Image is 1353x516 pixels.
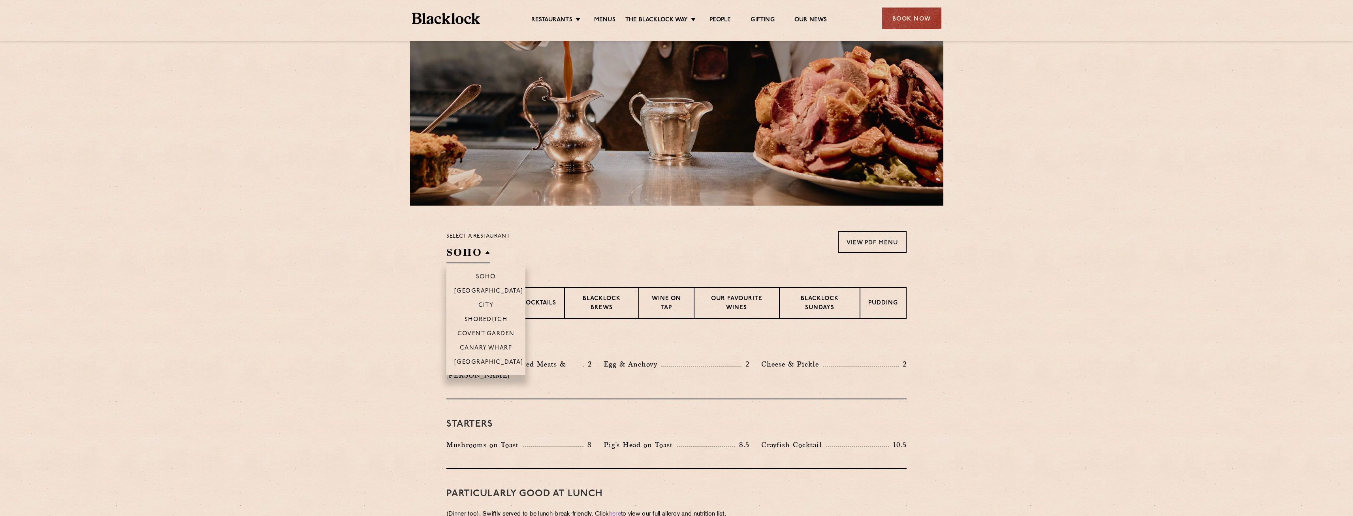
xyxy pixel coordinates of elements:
p: 2 [584,359,592,369]
p: Soho [476,274,496,282]
p: Wine on Tap [647,295,686,313]
p: Egg & Anchovy [604,359,661,370]
p: Canary Wharf [460,345,512,353]
h3: PARTICULARLY GOOD AT LUNCH [446,489,907,499]
a: The Blacklock Way [625,16,688,25]
h3: Pre Chop Bites [446,338,907,349]
p: City [478,302,494,310]
p: Cheese & Pickle [761,359,823,370]
p: 2 [899,359,907,369]
p: 2 [741,359,749,369]
p: 8 [583,440,592,450]
p: Covent Garden [457,331,515,338]
a: People [709,16,731,25]
p: Our favourite wines [702,295,771,313]
p: Cocktails [521,299,556,309]
p: Crayfish Cocktail [761,439,826,450]
p: Mushrooms on Toast [446,439,523,450]
img: BL_Textured_Logo-footer-cropped.svg [412,13,480,24]
p: 10.5 [889,440,907,450]
div: Book Now [882,8,941,29]
a: Gifting [751,16,774,25]
h2: SOHO [446,246,490,263]
a: View PDF Menu [838,231,907,253]
p: [GEOGRAPHIC_DATA] [454,359,523,367]
p: Pudding [868,299,898,309]
a: Restaurants [531,16,572,25]
a: Our News [794,16,827,25]
p: Shoreditch [465,316,508,324]
a: Menus [594,16,615,25]
p: 8.5 [735,440,749,450]
p: [GEOGRAPHIC_DATA] [454,288,523,296]
p: Blacklock Brews [573,295,630,313]
p: Select a restaurant [446,231,510,242]
h3: Starters [446,419,907,429]
p: Blacklock Sundays [788,295,852,313]
p: Pig's Head on Toast [604,439,677,450]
